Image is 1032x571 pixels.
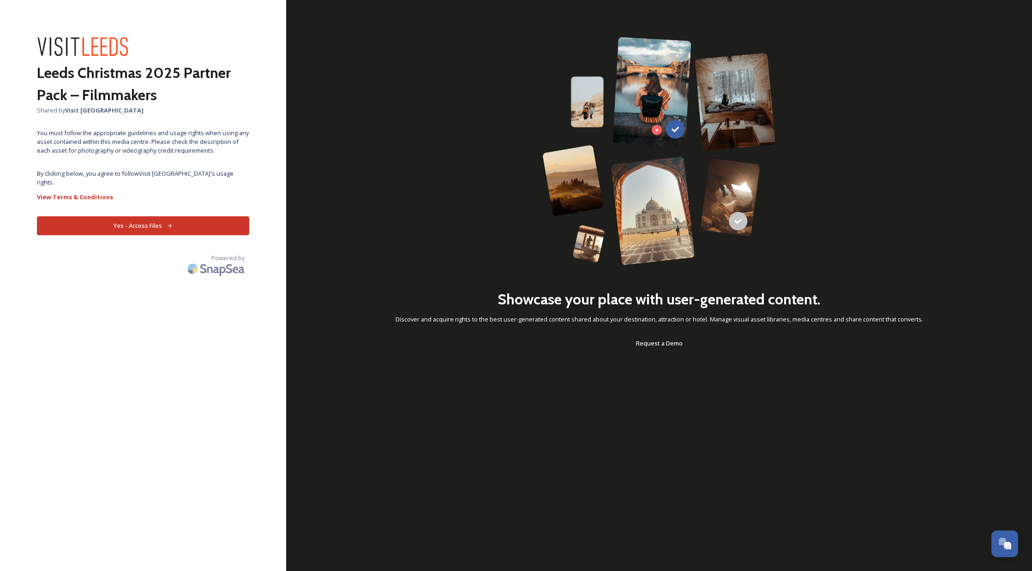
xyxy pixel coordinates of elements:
[636,339,683,347] span: Request a Demo
[37,191,249,202] a: View Terms & Conditions
[37,169,249,187] span: By clicking below, you agree to follow Visit [GEOGRAPHIC_DATA] 's usage rights.
[37,106,249,115] span: Shared by
[542,37,775,265] img: 63b42ca75bacad526042e722_Group%20154-p-800.png
[185,258,249,280] img: SnapSea Logo
[498,288,821,310] h2: Showcase your place with user-generated content.
[37,193,113,201] strong: View Terms & Conditions
[37,129,249,155] span: You must follow the appropriate guidelines and usage rights when using any asset contained within...
[37,216,249,235] button: Yes - Access Files
[65,106,144,114] strong: Visit [GEOGRAPHIC_DATA]
[396,315,923,324] span: Discover and acquire rights to the best user-generated content shared about your destination, att...
[211,254,245,262] span: Powered by
[37,62,249,106] h2: Leeds Christmas 2025 Partner Pack – Filmmakers
[636,338,683,349] a: Request a Demo
[37,37,129,57] img: download%20(2).png
[991,530,1018,557] button: Open Chat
